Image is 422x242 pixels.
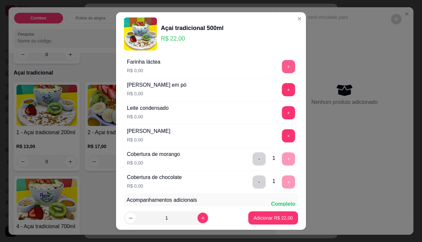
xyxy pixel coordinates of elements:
[253,152,266,166] button: delete
[272,177,275,185] div: 1
[127,196,197,204] div: Acompanhamentos adicionais
[253,175,266,189] button: delete
[127,127,170,135] div: [PERSON_NAME]
[127,58,160,66] div: Farinha láctea
[127,183,182,189] p: R$ 0,00
[127,81,187,89] div: [PERSON_NAME] em pó
[127,136,170,143] p: R$ 0,00
[282,83,295,96] button: add
[127,205,197,212] div: Escolha até 100 opções
[127,160,180,166] p: R$ 0,00
[127,150,180,158] div: Cobertura de morango
[127,104,168,112] div: Leite condensado
[127,173,182,181] div: Cobertura de chocolate
[127,113,168,120] p: R$ 0,00
[294,14,305,24] button: Close
[282,106,295,119] button: add
[272,154,275,162] div: 1
[161,34,224,43] p: R$ 22,00
[271,200,295,208] div: Completo
[248,211,298,225] button: Adicionar R$ 22,00
[161,23,224,33] div: Açai tradicional 500ml
[125,213,136,223] button: decrease-product-quantity
[254,215,293,221] p: Adicionar R$ 22,00
[282,129,295,142] button: add
[197,213,208,223] button: increase-product-quantity
[127,90,187,97] p: R$ 0,00
[124,17,157,50] img: product-image
[127,67,160,74] p: R$ 0,00
[282,60,295,73] button: add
